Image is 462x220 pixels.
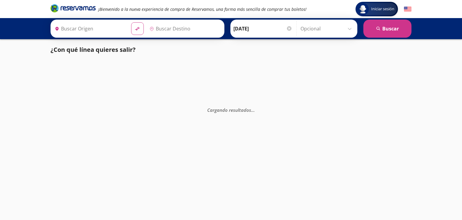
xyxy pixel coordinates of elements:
[251,107,252,113] span: .
[98,6,306,12] em: ¡Bienvenido a la nueva experiencia de compra de Reservamos, una forma más sencilla de comprar tus...
[233,21,292,36] input: Elegir Fecha
[147,21,221,36] input: Buscar Destino
[207,107,255,113] em: Cargando resultados
[369,6,397,12] span: Iniciar sesión
[254,107,255,113] span: .
[404,5,411,13] button: English
[300,21,354,36] input: Opcional
[363,20,411,38] button: Buscar
[52,21,126,36] input: Buscar Origen
[51,45,136,54] p: ¿Con qué línea quieres salir?
[51,4,96,13] i: Brand Logo
[51,4,96,14] a: Brand Logo
[252,107,254,113] span: .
